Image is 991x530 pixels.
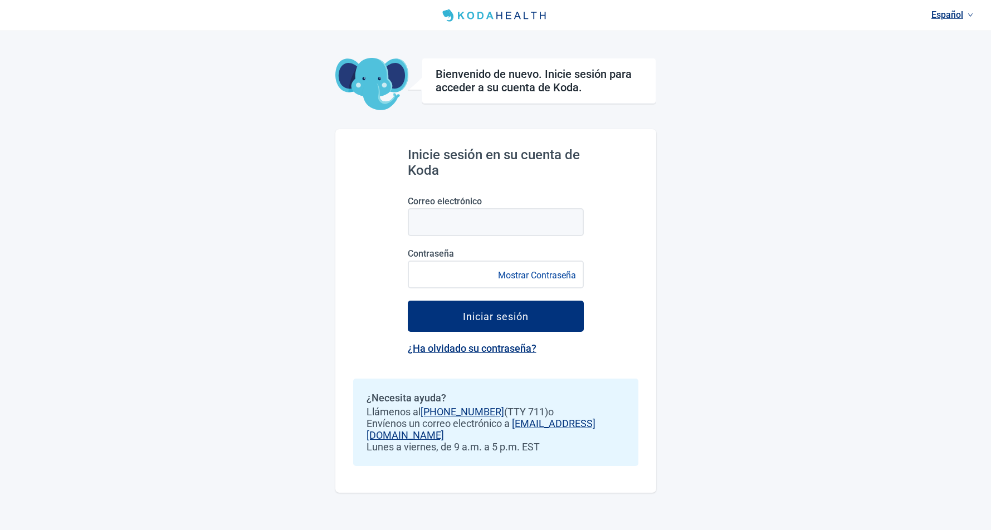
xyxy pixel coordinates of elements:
[927,6,978,24] a: Idioma actual: Español
[408,248,584,259] label: Contraseña
[408,342,536,354] a: ¿Ha olvidado su contraseña?
[335,31,656,493] main: Main content
[463,311,529,322] div: Iniciar sesión
[408,147,584,178] h2: Inicie sesión en su cuenta de Koda
[408,196,584,207] label: Correo electrónico
[367,441,625,453] span: Lunes a viernes, de 9 a.m. a 5 p.m. EST
[367,406,625,418] span: Llámenos al (TTY 711) o
[408,301,584,332] button: Iniciar sesión
[968,12,973,18] span: down
[367,418,625,441] span: Envíenos un correo electrónico a
[335,58,408,111] img: Koda Elephant
[495,268,579,283] button: Mostrar Contraseña
[367,392,625,404] h2: ¿Necesita ayuda?
[421,406,504,418] a: [PHONE_NUMBER]
[367,418,595,441] a: [EMAIL_ADDRESS][DOMAIN_NAME]
[438,7,553,24] img: Koda Health
[436,67,642,94] h1: Bienvenido de nuevo. Inicie sesión para acceder a su cuenta de Koda.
